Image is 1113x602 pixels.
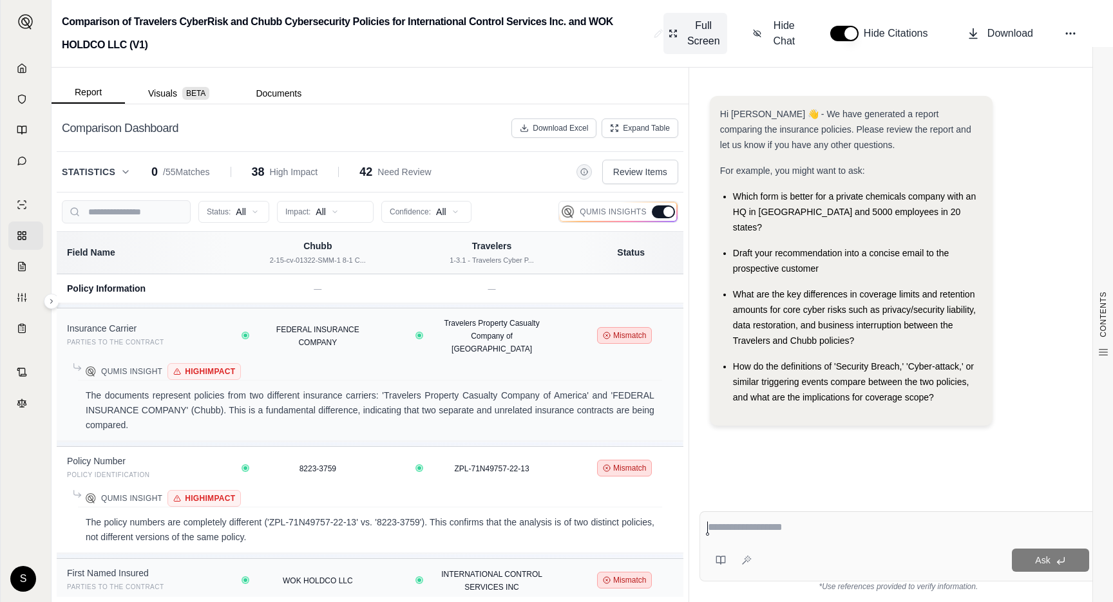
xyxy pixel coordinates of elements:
[412,255,571,266] div: 1-3.1 - Travelers Cyber P...
[8,283,43,312] a: Custom Report
[243,334,247,337] button: View confidence details
[720,109,971,150] span: Hi [PERSON_NAME] 👋 - We have generated a report comparing the insurance policies. Please review t...
[602,160,678,184] button: Review Items
[602,118,678,138] button: Expand Table
[8,389,43,417] a: Legal Search Engine
[1035,555,1050,565] span: Ask
[613,575,646,585] span: Mismatch
[243,466,247,470] button: View confidence details
[377,165,431,178] span: Need Review
[613,330,646,341] span: Mismatch
[613,165,667,178] span: Review Items
[182,87,209,100] span: BETA
[511,118,596,138] button: Download Excel
[10,566,36,592] div: S
[623,123,670,133] span: Expand Table
[748,13,804,54] button: Hide Chat
[533,123,588,133] span: Download Excel
[455,464,529,473] span: ZPL-71N49757-22-13
[685,18,722,49] span: Full Screen
[8,147,43,175] a: Chat
[613,463,646,473] span: Mismatch
[314,285,321,294] span: —
[270,165,318,178] span: High Impact
[67,336,220,349] div: Parties to the Contract
[238,240,397,252] div: Chubb
[285,207,310,217] span: Impact:
[769,18,799,49] span: Hide Chat
[207,207,231,217] span: Status:
[198,201,269,223] button: Status:All
[412,240,571,252] div: Travelers
[663,13,727,54] button: Full Screen
[699,581,1098,592] div: *Use references provided to verify information.
[381,201,471,223] button: Confidence:All
[562,205,575,218] img: Qumis Logo
[8,54,43,82] a: Home
[580,207,647,217] span: Qumis Insights
[233,83,325,104] button: Documents
[62,165,115,178] span: Statistics
[8,85,43,113] a: Documents Vault
[316,205,326,218] span: All
[987,26,1033,41] span: Download
[276,325,359,347] span: FEDERAL INSURANCE COMPANY
[417,466,421,470] button: View confidence details
[300,464,336,473] span: 8223-3759
[277,201,374,223] button: Impact:All
[579,232,683,274] th: Status
[67,581,220,594] div: Parties to the Contract
[283,576,353,585] span: WOK HOLDCO LLC
[67,282,220,295] div: Policy Information
[86,515,654,545] p: The policy numbers are completely different ('ZPL-71N49757-22-13' vs. '8223-3759'). This confirms...
[86,493,96,503] img: Qumis Logo
[733,289,976,346] span: What are the key differences in coverage limits and retention amounts for core cyber risks such a...
[67,469,220,482] div: Policy Identification
[62,119,178,137] h2: Comparison Dashboard
[390,207,431,217] span: Confidence:
[18,14,33,30] img: Expand sidebar
[8,252,43,281] a: Claim Coverage
[720,165,865,176] span: For example, you might want to ask:
[252,163,265,181] span: 38
[1012,549,1089,572] button: Ask
[13,9,39,35] button: Expand sidebar
[733,361,974,402] span: How do the definitions of 'Security Breach,' 'Cyber-attack,' or similar triggering events compare...
[8,191,43,219] a: Single Policy
[417,578,421,582] button: View confidence details
[359,163,372,181] span: 42
[1098,292,1108,337] span: CONTENTS
[62,10,649,57] h2: Comparison of Travelers CyberRisk and Chubb Cybersecurity Policies for International Control Serv...
[185,493,235,503] span: High Impact
[125,83,233,104] button: Visuals
[52,82,125,104] button: Report
[488,285,496,294] span: —
[436,205,446,218] span: All
[243,578,247,582] button: View confidence details
[57,232,231,274] th: Field Name
[441,570,542,592] span: INTERNATIONAL CONTROL SERVICES INC
[444,319,539,353] span: Travelers Property Casualty Company of [GEOGRAPHIC_DATA]
[238,255,397,266] div: 2-15-cv-01322-SMM-1 8-1 C...
[62,165,131,178] button: Statistics
[44,294,59,309] button: Expand sidebar
[67,567,220,579] div: First Named Insured
[733,248,949,274] span: Draft your recommendation into a concise email to the prospective customer
[8,221,43,250] a: Policy Comparisons
[101,493,162,503] span: Qumis Insight
[67,322,220,335] div: Insurance Carrier
[86,388,654,432] p: The documents represent policies from two different insurance carriers: 'Travelers Property Casua...
[101,366,162,377] span: Qumis Insight
[733,191,976,232] span: Which form is better for a private chemicals company with an HQ in [GEOGRAPHIC_DATA] and 5000 emp...
[417,334,421,337] button: View confidence details
[236,205,246,218] span: All
[962,21,1038,46] button: Download
[163,165,209,178] span: / 55 Matches
[86,366,96,377] img: Qumis Logo
[8,116,43,144] a: Prompt Library
[864,26,936,41] span: Hide Citations
[185,366,235,377] span: High Impact
[151,163,158,181] span: 0
[67,455,220,467] div: Policy Number
[8,358,43,386] a: Contract Analysis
